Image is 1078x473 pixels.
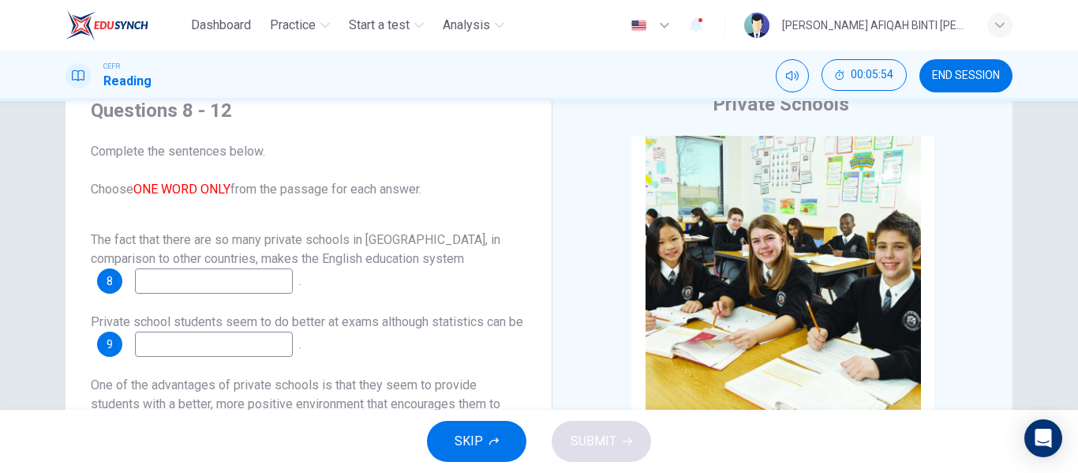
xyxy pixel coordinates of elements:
[713,92,849,117] h4: Private Schools
[299,336,301,351] span: .
[822,59,907,92] div: Hide
[103,72,152,91] h1: Reading
[185,11,257,39] button: Dashboard
[66,9,148,41] img: EduSynch logo
[342,11,430,39] button: Start a test
[133,182,230,197] font: ONE WORD ONLY
[299,273,301,288] span: .
[91,142,526,199] span: Complete the sentences below. Choose from the passage for each answer.
[349,16,410,35] span: Start a test
[455,430,483,452] span: SKIP
[436,11,511,39] button: Analysis
[66,9,185,41] a: EduSynch logo
[264,11,336,39] button: Practice
[107,276,113,287] span: 8
[443,16,490,35] span: Analysis
[107,339,113,350] span: 9
[191,16,251,35] span: Dashboard
[270,16,316,35] span: Practice
[919,59,1012,92] button: END SESSION
[782,16,968,35] div: [PERSON_NAME] AFIQAH BINTI [PERSON_NAME]
[822,59,907,91] button: 00:05:54
[91,314,523,329] span: Private school students seem to do better at exams although statistics can be
[932,69,1000,82] span: END SESSION
[91,98,526,123] h4: Questions 8 - 12
[629,20,649,32] img: en
[1024,419,1062,457] div: Open Intercom Messenger
[91,377,500,411] span: One of the advantages of private schools is that they seem to provide students with a better, mor...
[103,61,120,72] span: CEFR
[776,59,809,92] div: Mute
[851,69,893,81] span: 00:05:54
[427,421,526,462] button: SKIP
[744,13,769,38] img: Profile picture
[91,232,500,266] span: The fact that there are so many private schools in [GEOGRAPHIC_DATA], in comparison to other coun...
